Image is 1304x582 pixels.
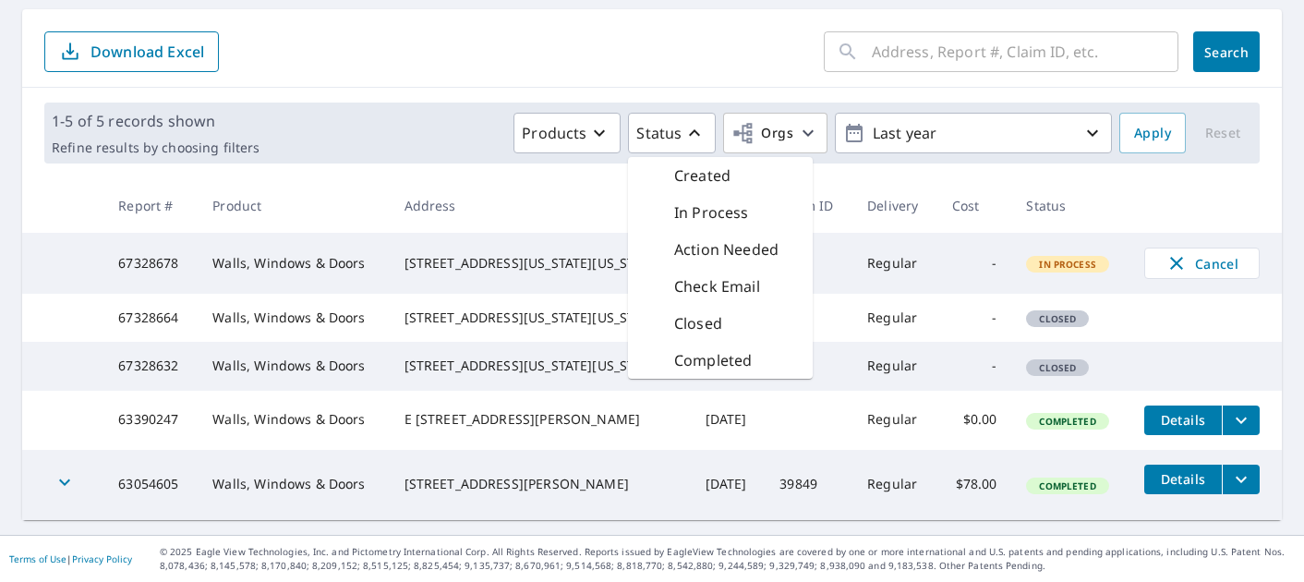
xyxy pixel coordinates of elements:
button: detailsBtn-63054605 [1144,465,1222,494]
td: $78.00 [937,450,1012,520]
span: Completed [1028,479,1106,492]
span: Closed [1028,361,1087,374]
p: 1-5 of 5 records shown [52,110,260,132]
td: Walls, Windows & Doors [198,294,389,342]
td: Regular [852,233,937,294]
div: [STREET_ADDRESS][US_STATE][US_STATE] [404,254,676,273]
p: Download Excel [91,42,204,62]
td: [DATE] [691,391,766,450]
td: 63390247 [103,391,198,450]
div: Check Email [628,268,813,305]
td: Regular [852,450,937,520]
td: Walls, Windows & Doors [198,450,389,520]
a: Privacy Policy [72,552,132,565]
td: 67328678 [103,233,198,294]
span: Details [1155,411,1211,429]
td: - [937,233,1012,294]
td: 39849 [765,450,852,520]
th: Address [390,178,691,233]
div: In Process [628,194,813,231]
p: Completed [674,349,752,371]
button: detailsBtn-63390247 [1144,406,1222,435]
td: Regular [852,294,937,342]
td: 63054605 [103,450,198,520]
div: Action Needed [628,231,813,268]
button: Download Excel [44,31,219,72]
th: Product [198,178,389,233]
p: Closed [674,312,722,334]
td: Walls, Windows & Doors [198,233,389,294]
button: Products [513,113,621,153]
input: Address, Report #, Claim ID, etc. [872,26,1178,78]
button: Orgs [723,113,827,153]
span: In Process [1028,258,1107,271]
button: Search [1193,31,1260,72]
td: 67328664 [103,294,198,342]
td: Walls, Windows & Doors [198,391,389,450]
div: [STREET_ADDRESS][US_STATE][US_STATE] [404,357,676,375]
div: E [STREET_ADDRESS][PERSON_NAME] [404,410,676,429]
td: 67328632 [103,342,198,390]
p: In Process [674,201,749,224]
div: Closed [628,305,813,342]
p: Refine results by choosing filters [52,139,260,156]
td: $0.00 [937,391,1012,450]
div: [STREET_ADDRESS][PERSON_NAME] [404,475,676,493]
td: Walls, Windows & Doors [198,342,389,390]
p: © 2025 Eagle View Technologies, Inc. and Pictometry International Corp. All Rights Reserved. Repo... [160,545,1295,573]
button: Last year [835,113,1112,153]
th: Report # [103,178,198,233]
div: Completed [628,342,813,379]
a: Terms of Use [9,552,66,565]
p: Check Email [674,275,760,297]
button: Status [628,113,716,153]
span: Apply [1134,122,1171,145]
p: | [9,553,132,564]
span: Cancel [1164,252,1240,274]
td: Regular [852,342,937,390]
span: Details [1155,470,1211,488]
span: Closed [1028,312,1087,325]
p: Last year [865,117,1081,150]
td: - [937,294,1012,342]
button: filesDropdownBtn-63054605 [1222,465,1260,494]
button: Cancel [1144,248,1260,279]
button: filesDropdownBtn-63390247 [1222,406,1260,435]
p: Products [522,122,586,144]
div: [STREET_ADDRESS][US_STATE][US_STATE] [404,309,676,327]
span: Search [1208,43,1245,61]
td: - [937,342,1012,390]
th: Delivery [852,178,937,233]
td: [DATE] [691,450,766,520]
div: Created [628,157,813,194]
span: Completed [1028,415,1106,428]
p: Action Needed [674,238,779,261]
td: Regular [852,391,937,450]
p: Status [636,122,682,144]
p: Created [674,164,730,187]
th: Status [1011,178,1129,233]
span: Orgs [731,122,793,145]
button: Apply [1119,113,1186,153]
th: Cost [937,178,1012,233]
